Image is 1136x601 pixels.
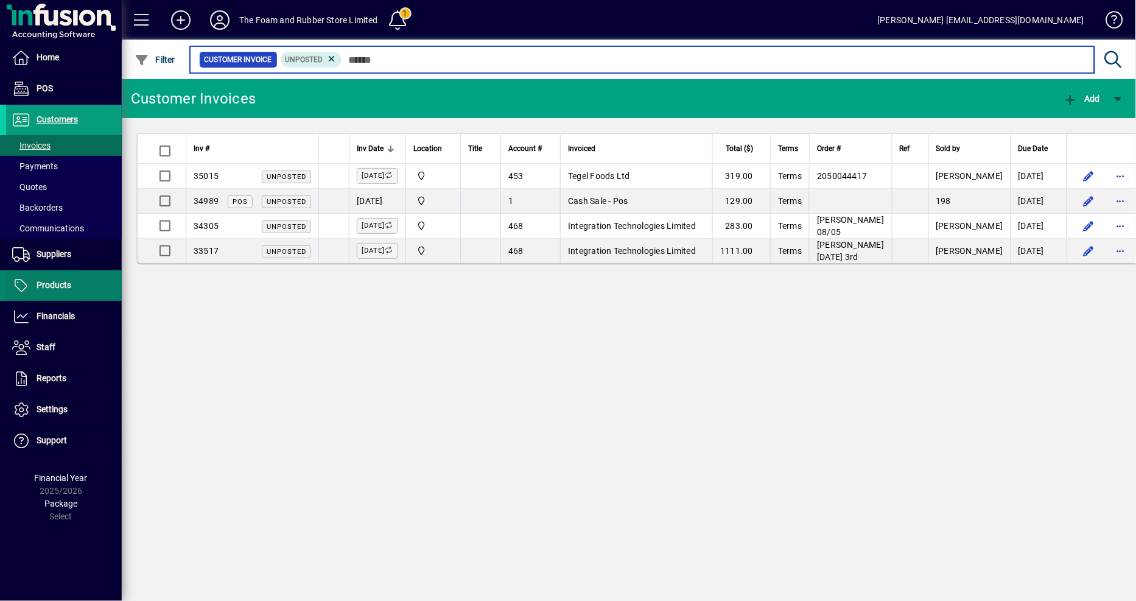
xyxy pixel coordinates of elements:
[413,169,453,183] span: Foam & Rubber Store
[1079,191,1099,211] button: Edit
[35,473,88,483] span: Financial Year
[12,182,47,192] span: Quotes
[413,142,442,155] span: Location
[357,218,398,234] label: [DATE]
[508,171,524,181] span: 453
[1011,239,1067,263] td: [DATE]
[37,249,71,259] span: Suppliers
[468,142,493,155] div: Title
[281,52,342,68] mat-chip: Customer Invoice Status: Unposted
[12,223,84,233] span: Communications
[817,142,884,155] div: Order #
[1061,88,1103,110] button: Add
[936,196,952,206] span: 198
[568,142,595,155] span: Invoiced
[712,214,770,239] td: 283.00
[936,221,1003,231] span: [PERSON_NAME]
[1096,2,1121,42] a: Knowledge Base
[568,221,696,231] span: Integration Technologies Limited
[1064,94,1100,104] span: Add
[817,240,884,262] span: [PERSON_NAME] [DATE] 3rd
[878,10,1084,30] div: [PERSON_NAME] [EMAIL_ADDRESS][DOMAIN_NAME]
[6,177,122,197] a: Quotes
[6,43,122,73] a: Home
[568,142,705,155] div: Invoiced
[200,9,239,31] button: Profile
[936,171,1003,181] span: [PERSON_NAME]
[37,311,75,321] span: Financials
[817,171,868,181] span: 2050044417
[6,426,122,456] a: Support
[936,246,1003,256] span: [PERSON_NAME]
[6,239,122,270] a: Suppliers
[357,142,384,155] span: Inv Date
[413,219,453,233] span: Foam & Rubber Store
[1111,241,1131,261] button: More options
[1111,216,1131,236] button: More options
[267,173,306,181] span: Unposted
[44,499,77,508] span: Package
[37,114,78,124] span: Customers
[712,164,770,189] td: 319.00
[778,171,802,181] span: Terms
[1011,214,1067,239] td: [DATE]
[1079,166,1099,186] button: Edit
[1011,189,1067,214] td: [DATE]
[135,55,175,65] span: Filter
[6,332,122,363] a: Staff
[37,52,59,62] span: Home
[161,9,200,31] button: Add
[12,141,51,150] span: Invoices
[349,189,405,214] td: [DATE]
[267,248,306,256] span: Unposted
[817,215,884,237] span: [PERSON_NAME] 08/05
[1011,164,1067,189] td: [DATE]
[508,221,524,231] span: 468
[357,243,398,259] label: [DATE]
[1019,142,1048,155] span: Due Date
[194,142,311,155] div: Inv #
[6,218,122,239] a: Communications
[778,196,802,206] span: Terms
[413,142,453,155] div: Location
[194,221,219,231] span: 34305
[1111,191,1131,211] button: More options
[1079,241,1099,261] button: Edit
[712,189,770,214] td: 129.00
[413,194,453,208] span: Foam & Rubber Store
[568,171,630,181] span: Tegel Foods Ltd
[1079,216,1099,236] button: Edit
[936,142,1003,155] div: Sold by
[37,280,71,290] span: Products
[6,301,122,332] a: Financials
[6,156,122,177] a: Payments
[267,198,306,206] span: Unposted
[817,142,841,155] span: Order #
[6,74,122,104] a: POS
[37,83,53,93] span: POS
[900,142,921,155] div: Ref
[1019,142,1059,155] div: Due Date
[131,49,178,71] button: Filter
[357,168,398,184] label: [DATE]
[233,198,248,206] span: POS
[508,196,513,206] span: 1
[194,171,219,181] span: 35015
[720,142,764,155] div: Total ($)
[508,142,553,155] div: Account #
[12,161,58,171] span: Payments
[37,373,66,383] span: Reports
[37,404,68,414] span: Settings
[726,142,753,155] span: Total ($)
[568,196,628,206] span: Cash Sale - Pos
[468,142,482,155] span: Title
[712,239,770,263] td: 1111.00
[568,246,696,256] span: Integration Technologies Limited
[778,246,802,256] span: Terms
[131,89,256,108] div: Customer Invoices
[900,142,910,155] span: Ref
[6,364,122,394] a: Reports
[37,435,67,445] span: Support
[286,55,323,64] span: Unposted
[6,135,122,156] a: Invoices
